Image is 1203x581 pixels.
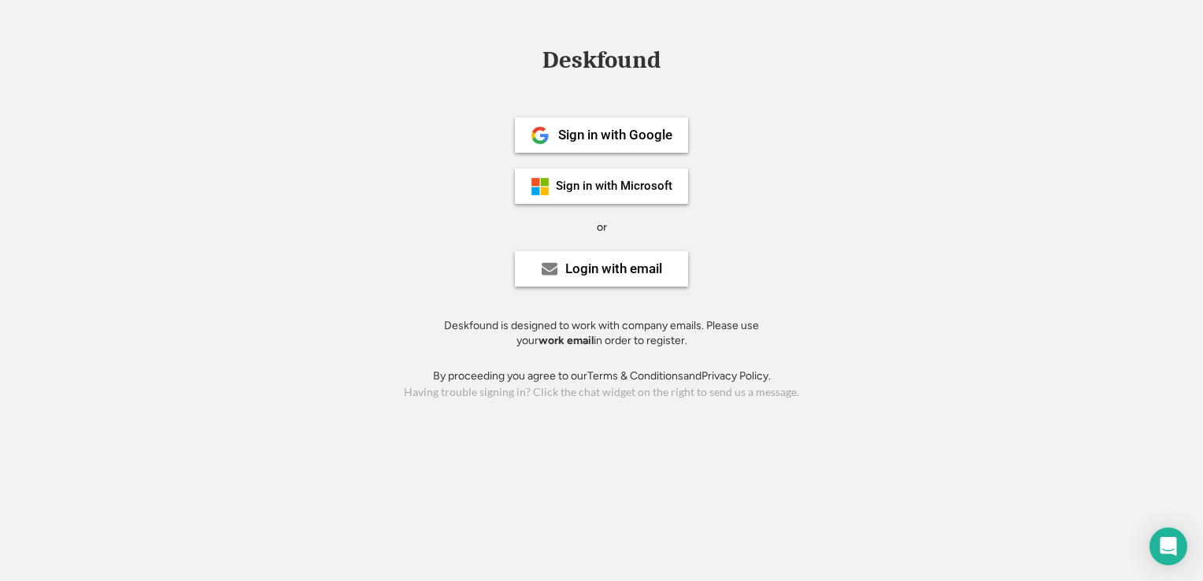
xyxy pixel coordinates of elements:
[558,128,672,142] div: Sign in with Google
[433,368,771,384] div: By proceeding you agree to our and
[1149,527,1187,565] div: Open Intercom Messenger
[587,369,683,383] a: Terms & Conditions
[597,220,607,235] div: or
[539,334,594,347] strong: work email
[531,177,550,196] img: ms-symbollockup_mssymbol_19.png
[556,180,672,192] div: Sign in with Microsoft
[565,262,662,276] div: Login with email
[424,318,779,349] div: Deskfound is designed to work with company emails. Please use your in order to register.
[701,369,771,383] a: Privacy Policy.
[535,48,668,72] div: Deskfound
[531,126,550,145] img: 1024px-Google__G__Logo.svg.png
